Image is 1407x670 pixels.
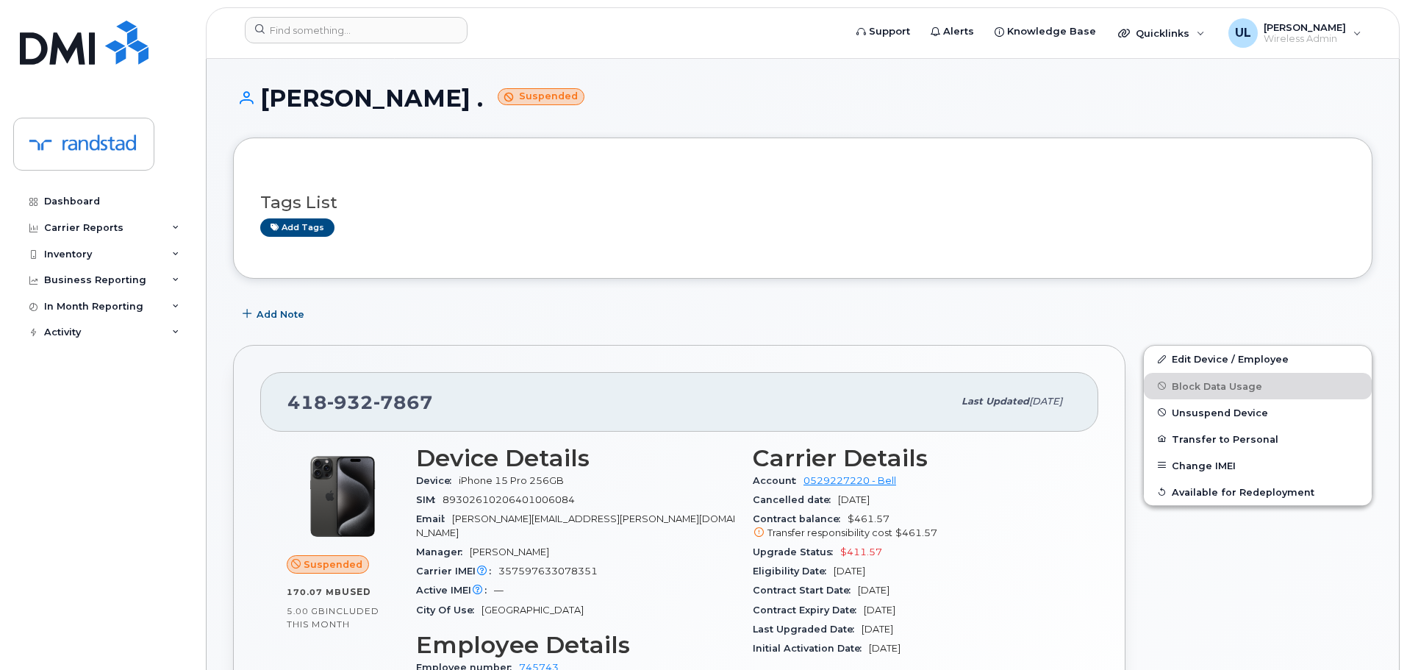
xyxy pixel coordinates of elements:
[962,396,1029,407] span: Last updated
[498,88,584,105] small: Suspended
[753,494,838,505] span: Cancelled date
[304,557,362,571] span: Suspended
[416,445,735,471] h3: Device Details
[1172,407,1268,418] span: Unsuspend Device
[753,566,834,577] span: Eligibility Date
[373,391,433,413] span: 7867
[287,605,379,630] span: included this month
[498,566,598,577] span: 357597633078351
[494,585,504,596] span: —
[287,606,326,616] span: 5.00 GB
[838,494,870,505] span: [DATE]
[481,605,584,616] span: [GEOGRAPHIC_DATA]
[803,475,896,486] a: 0529227220 - Bell
[753,546,840,557] span: Upgrade Status
[753,475,803,486] span: Account
[1144,399,1372,426] button: Unsuspend Device
[260,193,1345,212] h3: Tags List
[753,643,869,654] span: Initial Activation Date
[858,585,889,596] span: [DATE]
[257,307,304,321] span: Add Note
[287,391,433,413] span: 418
[869,643,901,654] span: [DATE]
[416,566,498,577] span: Carrier IMEI
[767,527,892,538] span: Transfer responsibility cost
[1144,373,1372,399] button: Block Data Usage
[298,452,387,541] img: iPhone_15_Pro_Black.png
[416,632,735,658] h3: Employee Details
[753,605,864,616] span: Contract Expiry Date
[470,546,549,557] span: [PERSON_NAME]
[416,546,470,557] span: Manager
[1029,396,1062,407] span: [DATE]
[895,527,937,538] span: $461.57
[233,301,317,327] button: Add Note
[416,475,459,486] span: Device
[753,445,1072,471] h3: Carrier Details
[342,586,371,597] span: used
[753,624,862,635] span: Last Upgraded Date
[1144,346,1372,372] a: Edit Device / Employee
[260,218,334,237] a: Add tags
[416,585,494,596] span: Active IMEI
[864,605,895,616] span: [DATE]
[443,494,575,505] span: 89302610206401006084
[459,475,564,486] span: iPhone 15 Pro 256GB
[1144,426,1372,452] button: Transfer to Personal
[416,513,735,538] span: [PERSON_NAME][EMAIL_ADDRESS][PERSON_NAME][DOMAIN_NAME]
[1144,479,1372,505] button: Available for Redeployment
[862,624,893,635] span: [DATE]
[416,513,452,524] span: Email
[416,494,443,505] span: SIM
[840,546,882,557] span: $411.57
[1172,486,1314,497] span: Available for Redeployment
[416,605,481,616] span: City Of Use
[834,566,865,577] span: [DATE]
[753,513,1072,540] span: $461.57
[233,85,1372,111] h1: [PERSON_NAME] .
[287,587,342,597] span: 170.07 MB
[753,513,848,524] span: Contract balance
[327,391,373,413] span: 932
[753,585,858,596] span: Contract Start Date
[1144,452,1372,479] button: Change IMEI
